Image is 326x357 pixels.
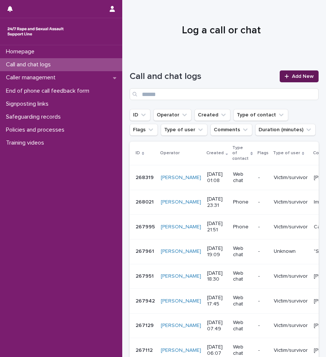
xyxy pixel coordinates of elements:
[207,295,227,307] p: [DATE] 17:45
[207,221,227,233] p: [DATE] 21:51
[274,199,308,205] p: Victim/survivor
[136,272,155,280] p: 267951
[233,270,252,283] p: Web chat
[274,175,308,181] p: Victim/survivor
[258,298,268,304] p: -
[161,124,207,136] button: Type of user
[161,323,201,329] a: [PERSON_NAME]
[233,245,252,258] p: Web chat
[280,70,319,82] a: Add New
[161,224,201,230] a: [PERSON_NAME]
[161,273,201,280] a: [PERSON_NAME]
[258,224,268,230] p: -
[130,109,150,121] button: ID
[136,149,140,157] p: ID
[258,347,268,354] p: -
[274,273,308,280] p: Victim/survivor
[258,248,268,255] p: -
[207,245,227,258] p: [DATE] 19:09
[130,88,319,100] input: Search
[161,175,201,181] a: [PERSON_NAME]
[258,273,268,280] p: -
[207,270,227,283] p: [DATE] 18:30
[274,248,308,255] p: Unknown
[194,109,230,121] button: Created
[136,222,156,230] p: 267995
[210,124,252,136] button: Comments
[207,171,227,184] p: [DATE] 01:08
[233,109,288,121] button: Type of contact
[3,113,67,120] p: Safeguarding records
[3,126,70,133] p: Policies and processes
[6,24,65,39] img: rhQMoQhaT3yELyF149Cw
[161,298,201,304] a: [PERSON_NAME]
[233,171,252,184] p: Web chat
[136,321,155,329] p: 267129
[136,173,155,181] p: 268319
[255,124,316,136] button: Duration (minutes)
[161,199,201,205] a: [PERSON_NAME]
[233,295,252,307] p: Web chat
[3,100,54,108] p: Signposting links
[3,87,95,95] p: End of phone call feedback form
[3,48,40,55] p: Homepage
[233,344,252,357] p: Web chat
[3,61,57,68] p: Call and chat logs
[3,139,50,146] p: Training videos
[233,320,252,332] p: Web chat
[136,346,154,354] p: 267112
[161,248,201,255] a: [PERSON_NAME]
[233,224,252,230] p: Phone
[207,320,227,332] p: [DATE] 07:49
[233,199,252,205] p: Phone
[274,347,308,354] p: Victim/survivor
[258,175,268,181] p: -
[3,74,61,81] p: Caller management
[273,149,300,157] p: Type of user
[292,74,314,79] span: Add New
[153,109,192,121] button: Operator
[207,196,227,209] p: [DATE] 23:31
[207,344,227,357] p: [DATE] 06:07
[206,149,224,157] p: Created
[136,198,155,205] p: 268021
[136,247,156,255] p: 267961
[161,347,201,354] a: [PERSON_NAME]
[274,298,308,304] p: Victim/survivor
[258,199,268,205] p: -
[274,224,308,230] p: Victim/survivor
[130,24,313,37] h1: Log a call or chat
[130,124,158,136] button: Flags
[136,297,156,304] p: 267942
[274,323,308,329] p: Victim/survivor
[232,144,249,163] p: Type of contact
[160,149,180,157] p: Operator
[258,323,268,329] p: -
[130,71,275,82] h1: Call and chat logs
[257,149,269,157] p: Flags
